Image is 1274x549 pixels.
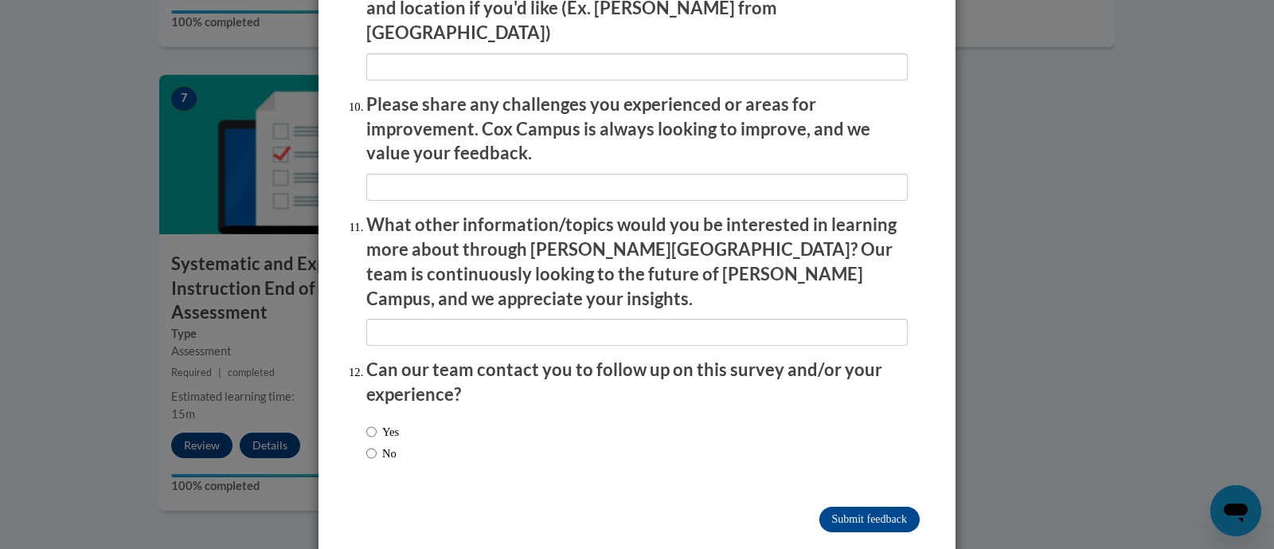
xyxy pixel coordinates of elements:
[366,213,908,311] p: What other information/topics would you be interested in learning more about through [PERSON_NAME...
[366,445,377,462] input: No
[366,358,908,407] p: Can our team contact you to follow up on this survey and/or your experience?
[366,423,399,441] label: Yes
[366,423,377,441] input: Yes
[819,507,920,532] input: Submit feedback
[366,92,908,166] p: Please share any challenges you experienced or areas for improvement. Cox Campus is always lookin...
[366,445,397,462] label: No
